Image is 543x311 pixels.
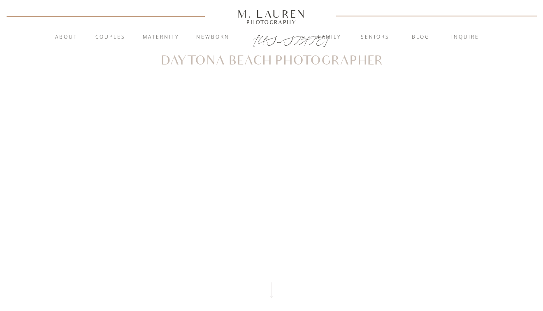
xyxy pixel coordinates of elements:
a: M. Lauren [213,9,330,18]
a: Couples [88,33,132,41]
a: Family [307,33,352,41]
h1: Daytona Beach Photographer [160,55,384,67]
a: About [50,33,82,41]
a: [US_STATE] [253,34,290,44]
a: Photography [234,20,309,24]
a: Newborn [190,33,235,41]
a: inquire [443,33,487,41]
a: blog [399,33,443,41]
a: View Gallery [244,272,300,280]
a: Seniors [353,33,397,41]
a: Maternity [139,33,183,41]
